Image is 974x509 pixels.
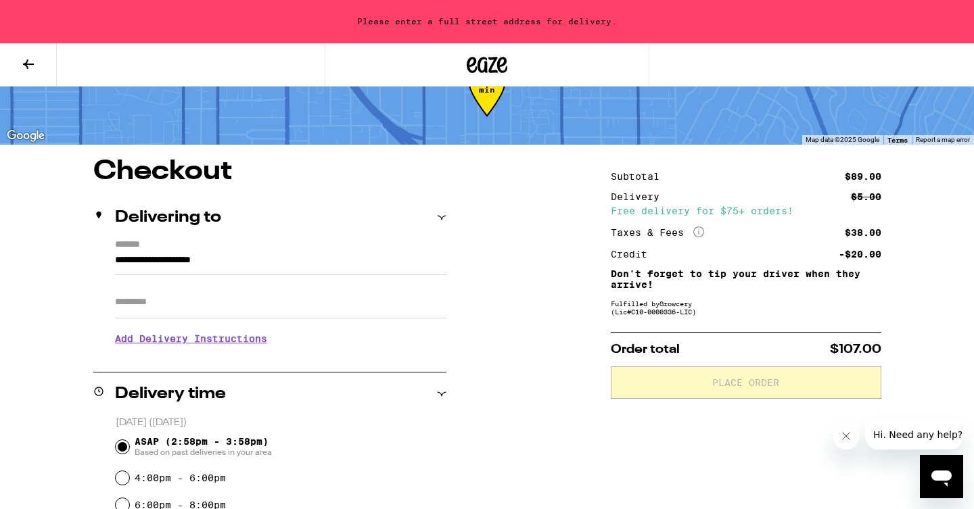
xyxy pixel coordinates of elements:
[920,455,963,498] iframe: Button to launch messaging window
[611,343,680,356] span: Order total
[830,343,881,356] span: $107.00
[116,416,446,429] p: [DATE] ([DATE])
[115,354,446,365] p: We'll contact you at [PHONE_NUMBER] when we arrive
[115,210,221,226] h2: Delivering to
[135,436,272,458] span: ASAP (2:58pm - 3:58pm)
[469,76,505,127] div: 57-117 min
[611,299,881,316] div: Fulfilled by Growcery (Lic# C10-0000336-LIC )
[115,386,226,402] h2: Delivery time
[611,226,704,239] div: Taxes & Fees
[611,206,881,216] div: Free delivery for $75+ orders!
[115,323,446,354] h3: Add Delivery Instructions
[611,192,669,201] div: Delivery
[611,366,881,399] button: Place Order
[135,447,272,458] span: Based on past deliveries in your area
[611,268,881,290] p: Don't forget to tip your driver when they arrive!
[806,136,879,143] span: Map data ©2025 Google
[611,172,669,181] div: Subtotal
[916,136,970,143] a: Report a map error
[712,378,779,387] span: Place Order
[93,158,446,185] h1: Checkout
[887,136,908,144] a: Terms
[611,249,657,259] div: Credit
[3,127,48,145] a: Open this area in Google Maps (opens a new window)
[3,127,48,145] img: Google
[135,472,226,483] label: 4:00pm - 6:00pm
[839,249,881,259] div: -$20.00
[865,420,963,450] iframe: Message from company
[851,192,881,201] div: $5.00
[845,172,881,181] div: $89.00
[845,228,881,237] div: $38.00
[833,422,860,450] iframe: Close message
